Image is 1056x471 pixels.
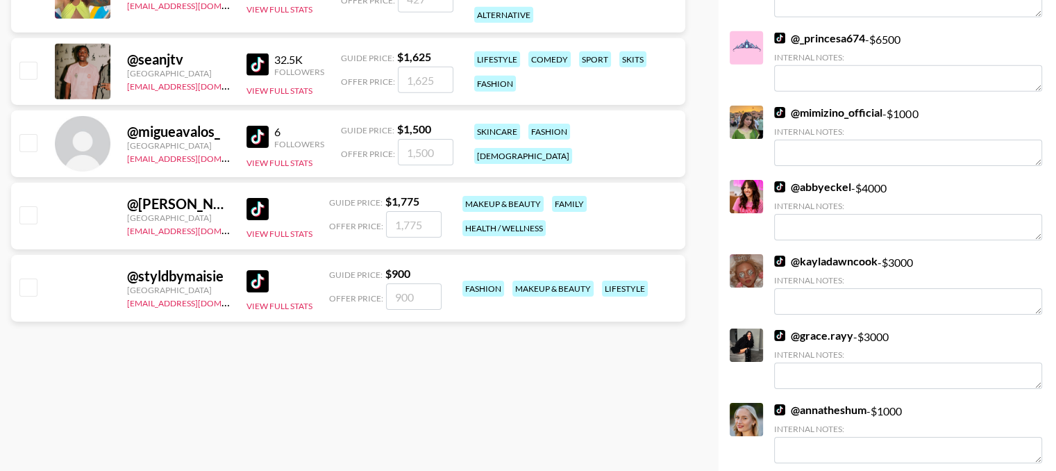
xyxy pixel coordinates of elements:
div: fashion [474,76,516,92]
img: TikTok [246,53,269,76]
div: [GEOGRAPHIC_DATA] [127,140,230,151]
div: alternative [474,7,533,23]
div: - $ 6500 [774,31,1042,92]
a: @mimizino_official [774,106,882,119]
div: [GEOGRAPHIC_DATA] [127,213,230,223]
img: TikTok [246,126,269,148]
strong: $ 1,625 [397,50,431,63]
div: 32.5K [274,53,324,67]
div: Followers [274,139,324,149]
div: - $ 3000 [774,329,1042,389]
div: @ [PERSON_NAME].rosengrd [127,195,230,213]
div: fashion [528,124,570,140]
input: 1,500 [398,139,453,165]
img: TikTok [774,404,785,415]
div: family [552,196,587,212]
span: Guide Price: [341,125,394,135]
div: sport [579,51,611,67]
div: lifestyle [602,281,648,297]
div: makeup & beauty [462,196,544,212]
a: @annatheshum [774,403,866,417]
div: lifestyle [474,51,520,67]
img: TikTok [774,330,785,341]
div: skincare [474,124,520,140]
div: @ styldbymaisie [127,267,230,285]
a: @abbyeckel [774,180,851,194]
strong: $ 1,500 [397,122,431,135]
input: 900 [386,283,442,310]
div: Followers [274,67,324,77]
div: comedy [528,51,571,67]
span: Offer Price: [341,76,395,87]
img: TikTok [774,33,785,44]
button: View Full Stats [246,301,312,311]
input: 1,775 [386,211,442,238]
a: [EMAIL_ADDRESS][DOMAIN_NAME] [127,78,267,92]
button: View Full Stats [246,85,312,96]
img: TikTok [774,181,785,192]
div: [GEOGRAPHIC_DATA] [127,285,230,295]
div: Internal Notes: [774,52,1042,63]
img: TikTok [774,107,785,118]
button: View Full Stats [246,4,312,15]
span: Guide Price: [341,53,394,63]
div: Internal Notes: [774,275,1042,286]
a: @grace.rayy [774,329,853,342]
span: Offer Price: [341,149,395,159]
a: @kayladawncook [774,254,878,268]
div: skits [619,51,646,67]
strong: $ 1,775 [385,195,419,208]
a: @_princesa674 [774,31,865,45]
button: View Full Stats [246,158,312,168]
a: [EMAIL_ADDRESS][DOMAIN_NAME] [127,295,267,308]
div: [DEMOGRAPHIC_DATA] [474,148,572,164]
div: makeup & beauty [512,281,594,297]
button: View Full Stats [246,229,312,239]
div: @ migueavalos_ [127,123,230,140]
a: [EMAIL_ADDRESS][DOMAIN_NAME] [127,223,267,236]
div: Internal Notes: [774,349,1042,360]
div: - $ 4000 [774,180,1042,240]
div: fashion [462,281,504,297]
img: TikTok [246,198,269,220]
strong: $ 900 [385,267,410,280]
div: health / wellness [462,220,546,236]
div: - $ 1000 [774,106,1042,166]
span: Offer Price: [329,221,383,231]
div: [GEOGRAPHIC_DATA] [127,68,230,78]
span: Offer Price: [329,293,383,304]
input: 1,625 [398,67,453,93]
div: - $ 3000 [774,254,1042,315]
div: Internal Notes: [774,126,1042,137]
a: [EMAIL_ADDRESS][DOMAIN_NAME] [127,151,267,164]
span: Guide Price: [329,197,383,208]
div: Internal Notes: [774,201,1042,211]
img: TikTok [774,256,785,267]
img: TikTok [246,270,269,292]
div: - $ 1000 [774,403,1042,463]
span: Guide Price: [329,270,383,280]
div: 6 [274,125,324,139]
div: @ seanjtv [127,51,230,68]
div: Internal Notes: [774,424,1042,434]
